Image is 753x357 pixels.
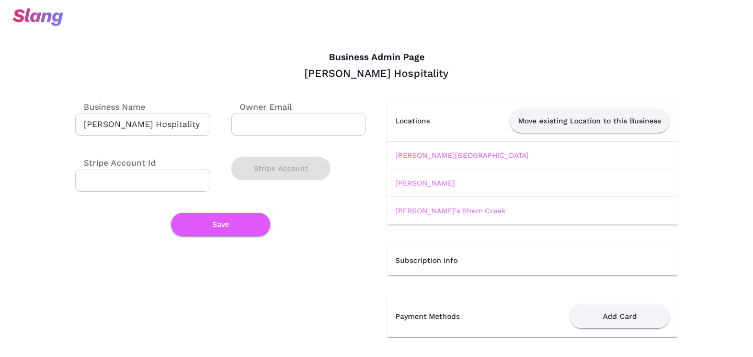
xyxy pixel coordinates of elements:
[570,312,669,320] a: Add Card
[387,296,507,337] th: Payment Methods
[13,8,63,26] img: svg+xml;base64,PHN2ZyB3aWR0aD0iOTciIGhlaWdodD0iMzQiIHZpZXdCb3g9IjAgMCA5NyAzNCIgZmlsbD0ibm9uZSIgeG...
[395,179,455,187] a: [PERSON_NAME]
[171,213,270,236] button: Save
[75,52,678,63] h4: Business Admin Page
[570,305,669,328] button: Add Card
[387,101,452,142] th: Locations
[75,66,678,80] div: [PERSON_NAME] Hospitality
[395,151,529,159] a: [PERSON_NAME][GEOGRAPHIC_DATA]
[387,246,678,275] th: Subscription Info
[231,164,330,171] a: Stripe Account
[75,101,145,113] label: Business Name
[75,157,156,169] label: Stripe Account Id
[395,206,506,215] a: [PERSON_NAME]'s Shem Creek
[510,109,669,133] button: Move existing Location to this Business
[231,101,292,113] label: Owner Email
